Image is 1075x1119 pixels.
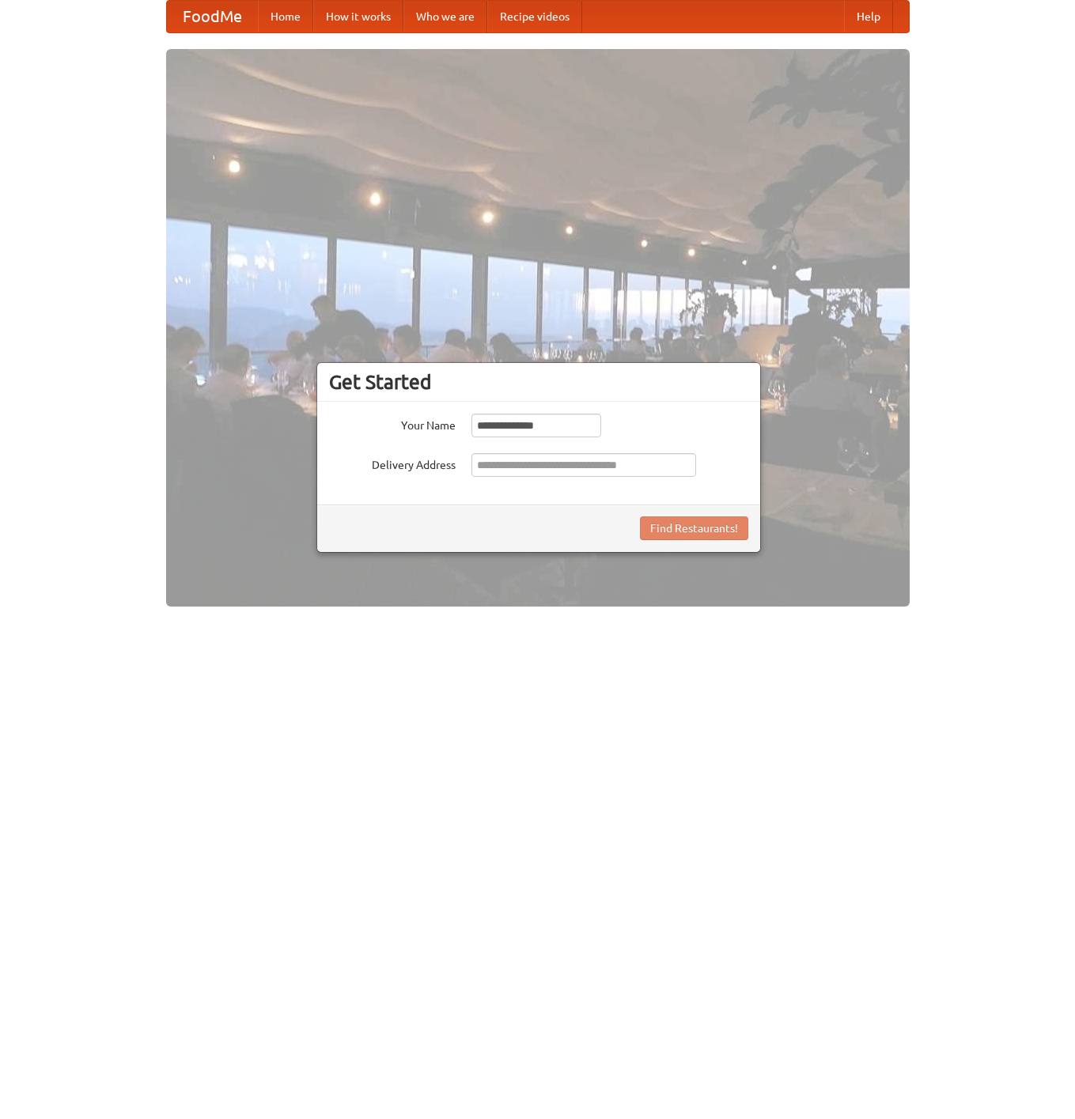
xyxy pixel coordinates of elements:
[487,1,582,32] a: Recipe videos
[403,1,487,32] a: Who we are
[844,1,893,32] a: Help
[329,414,456,433] label: Your Name
[329,453,456,473] label: Delivery Address
[258,1,313,32] a: Home
[329,370,748,394] h3: Get Started
[167,1,258,32] a: FoodMe
[640,516,748,540] button: Find Restaurants!
[313,1,403,32] a: How it works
